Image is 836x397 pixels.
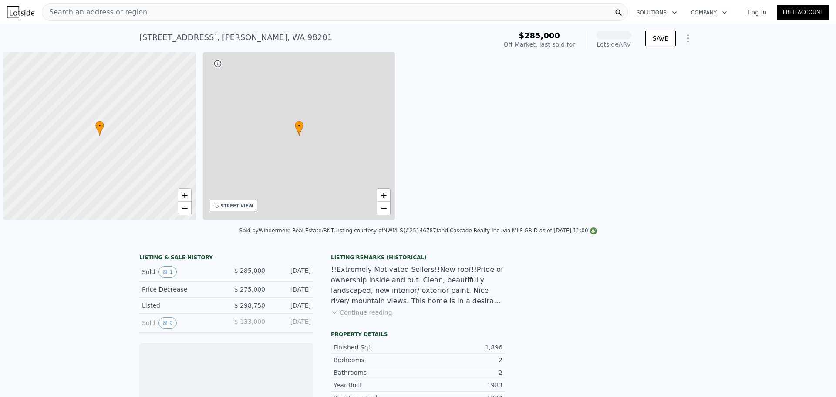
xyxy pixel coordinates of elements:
[272,285,311,294] div: [DATE]
[95,122,104,130] span: •
[295,122,303,130] span: •
[7,6,34,18] img: Lotside
[377,189,390,202] a: Zoom in
[630,5,684,20] button: Solutions
[331,254,505,261] div: Listing Remarks (Historical)
[272,301,311,310] div: [DATE]
[182,203,187,214] span: −
[239,227,335,234] div: Sold by Windermere Real Estate/RNT .
[381,190,387,200] span: +
[381,203,387,214] span: −
[234,267,265,274] span: $ 285,000
[142,317,219,329] div: Sold
[178,189,191,202] a: Zoom in
[334,356,418,364] div: Bedrooms
[418,368,502,377] div: 2
[418,381,502,390] div: 1983
[272,317,311,329] div: [DATE]
[519,31,560,40] span: $285,000
[139,31,332,44] div: [STREET_ADDRESS] , [PERSON_NAME] , WA 98201
[679,30,697,47] button: Show Options
[377,202,390,215] a: Zoom out
[234,318,265,325] span: $ 133,000
[418,343,502,352] div: 1,896
[334,368,418,377] div: Bathrooms
[645,31,676,46] button: SAVE
[738,8,777,17] a: Log In
[142,266,219,278] div: Sold
[331,331,505,338] div: Property details
[178,202,191,215] a: Zoom out
[684,5,734,20] button: Company
[334,343,418,352] div: Finished Sqft
[334,381,418,390] div: Year Built
[590,227,597,234] img: NWMLS Logo
[504,40,575,49] div: Off Market, last sold for
[234,302,265,309] span: $ 298,750
[42,7,147,17] span: Search an address or region
[331,308,392,317] button: Continue reading
[182,190,187,200] span: +
[331,265,505,306] div: !!Extremely Motivated Sellers!!New roof!!Pride of ownership inside and out. Clean, beautifully la...
[272,266,311,278] div: [DATE]
[295,121,303,136] div: •
[234,286,265,293] span: $ 275,000
[95,121,104,136] div: •
[139,254,313,263] div: LISTING & SALE HISTORY
[221,203,253,209] div: STREET VIEW
[142,301,219,310] div: Listed
[158,266,177,278] button: View historical data
[418,356,502,364] div: 2
[777,5,829,20] a: Free Account
[142,285,219,294] div: Price Decrease
[335,227,597,234] div: Listing courtesy of NWMLS (#25146787) and Cascade Realty Inc. via MLS GRID as of [DATE] 11:00
[158,317,177,329] button: View historical data
[597,40,631,49] div: Lotside ARV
